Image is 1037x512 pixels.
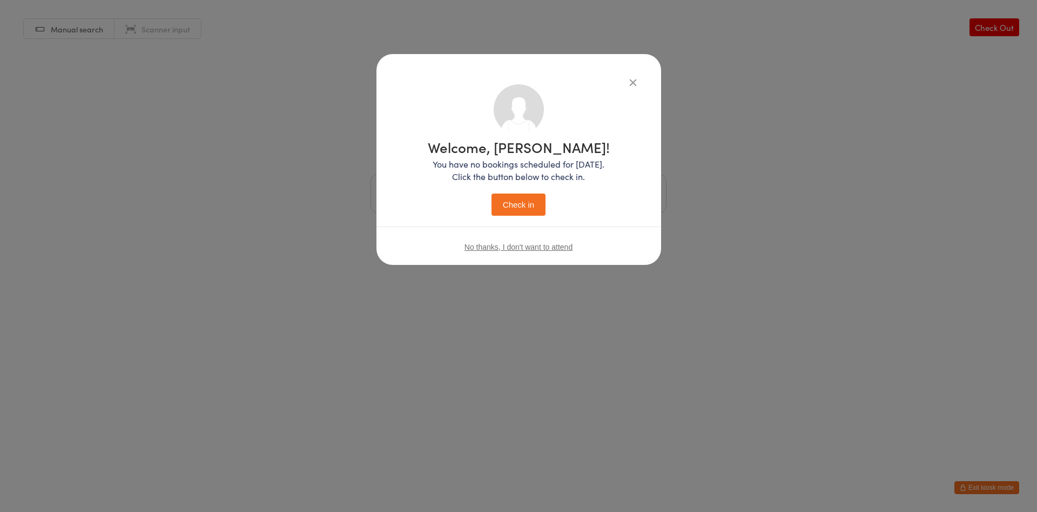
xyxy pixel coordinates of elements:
button: Check in [491,194,546,216]
h1: Welcome, [PERSON_NAME]! [428,140,610,154]
button: No thanks, I don't want to attend [464,243,573,251]
img: no_photo.png [494,84,544,135]
p: You have no bookings scheduled for [DATE]. Click the button below to check in. [428,158,610,183]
